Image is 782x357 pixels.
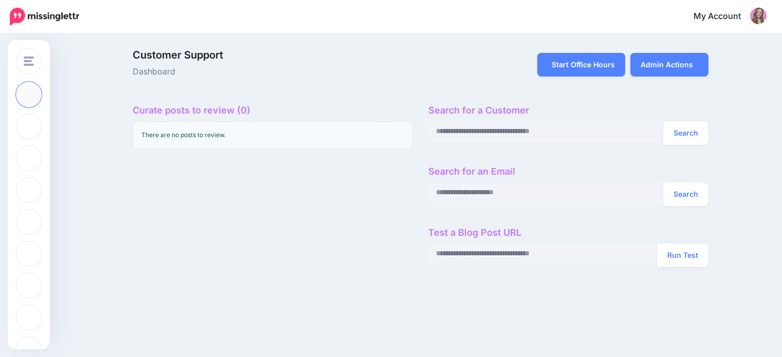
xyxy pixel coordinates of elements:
[133,121,413,149] div: There are no posts to review.
[663,121,708,145] button: Search
[630,53,708,77] a: Admin Actions
[10,8,79,25] img: Missinglettr
[24,57,34,66] img: menu.png
[683,4,767,29] a: My Account
[663,182,708,206] button: Search
[133,105,413,116] h4: Curate posts to review (0)
[133,65,512,79] span: Dashboard
[537,53,625,77] a: Start Office Hours
[428,166,708,177] h4: Search for an Email
[428,227,708,238] h4: Test a Blog Post URL
[133,50,512,60] span: Customer Support
[428,105,708,116] h4: Search for a Customer
[657,243,708,267] button: Run Test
